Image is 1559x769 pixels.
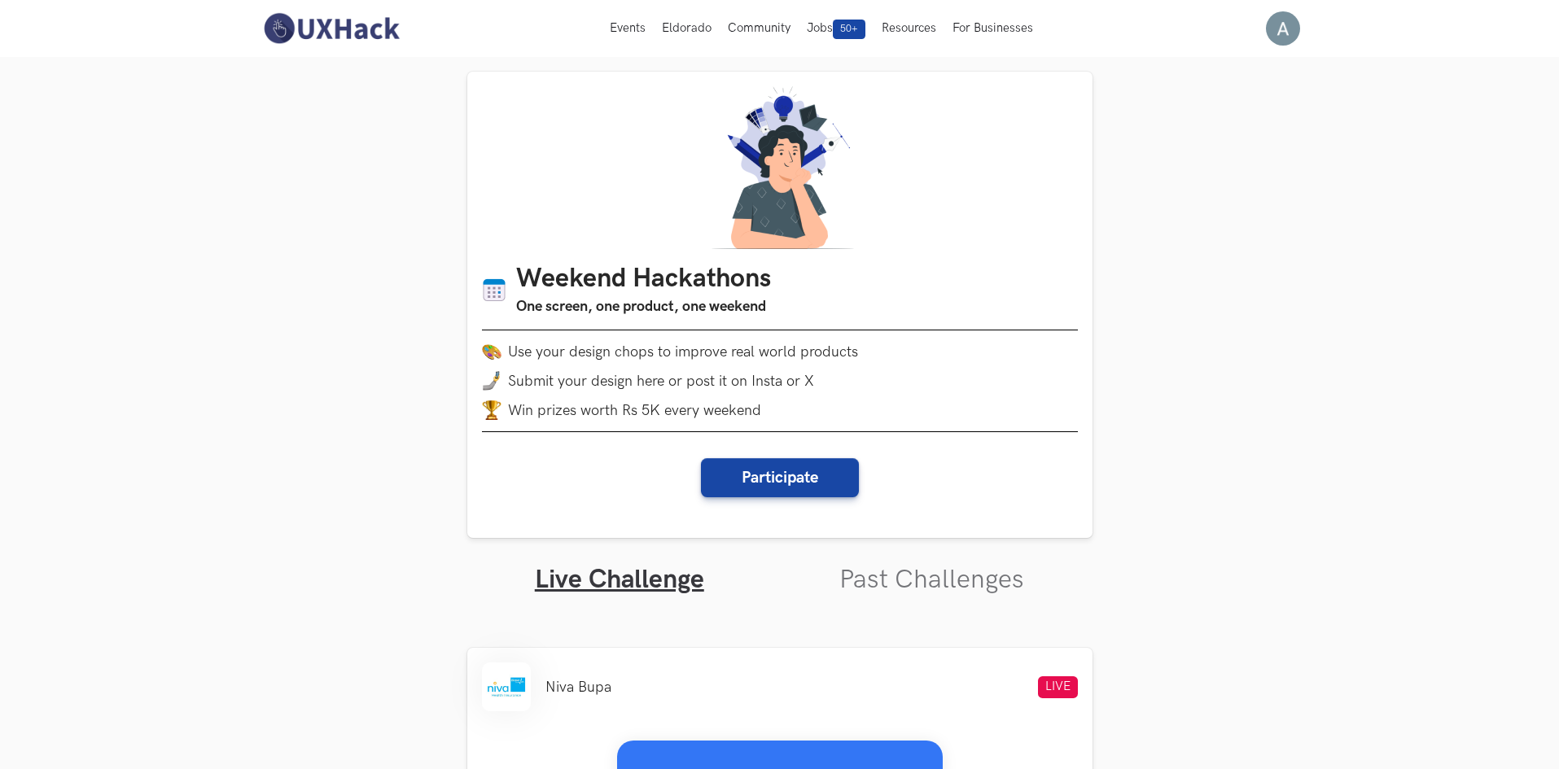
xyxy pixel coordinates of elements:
[702,86,858,249] img: A designer thinking
[259,11,404,46] img: UXHack-logo.png
[516,264,771,295] h1: Weekend Hackathons
[701,458,859,497] button: Participate
[482,342,501,361] img: palette.png
[482,371,501,391] img: mobile-in-hand.png
[839,564,1024,596] a: Past Challenges
[1266,11,1300,46] img: Your profile pic
[833,20,865,39] span: 50+
[482,342,1078,361] li: Use your design chops to improve real world products
[516,295,771,318] h3: One screen, one product, one weekend
[1038,676,1078,698] span: LIVE
[482,277,506,303] img: Calendar icon
[508,373,814,390] span: Submit your design here or post it on Insta or X
[545,679,611,696] li: Niva Bupa
[482,400,501,420] img: trophy.png
[535,564,704,596] a: Live Challenge
[467,538,1093,596] ul: Tabs Interface
[482,400,1078,420] li: Win prizes worth Rs 5K every weekend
